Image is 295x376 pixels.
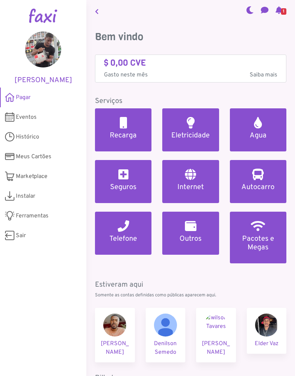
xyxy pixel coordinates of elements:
span: Instalar [16,192,35,201]
a: Telefone [95,212,151,255]
p: [PERSON_NAME] [101,339,129,357]
h4: $ 0,00 CVE [104,58,277,68]
span: Sair [16,231,26,240]
a: Seguros [95,160,151,203]
h5: Recarga [104,131,143,140]
a: Internet [162,160,219,203]
img: Adilson Moreira [103,314,126,337]
span: Ferramentas [16,212,49,220]
h5: Serviços [95,97,286,105]
h5: Internet [171,183,210,192]
h3: Bem vindo [95,31,286,43]
a: Pacotes e Megas [230,212,286,263]
h5: [PERSON_NAME] [11,76,76,85]
a: Adilson Moreira [PERSON_NAME] [95,308,135,362]
a: Eletricidade [162,108,219,151]
span: Histórico [16,133,39,141]
p: Somente as contas definidas como públicas aparecem aqui. [95,292,286,299]
a: Elder Vaz Elder Vaz [247,308,287,354]
a: Denilson Semedo Denilson Semedo [146,308,186,362]
a: Outros [162,212,219,255]
span: Pagar [16,93,31,102]
h5: Telefone [104,235,143,243]
span: Saiba mais [250,71,277,79]
img: Elder Vaz [255,314,278,337]
h5: Estiveram aqui [95,281,286,289]
h5: Outros [171,235,210,243]
img: wilson Tavares [204,314,227,331]
a: $ 0,00 CVE Gasto neste mêsSaiba mais [104,58,277,80]
span: Meus Cartões [16,152,51,161]
a: wilson Tavares [PERSON_NAME] [196,308,236,362]
p: Denilson Semedo [151,339,180,357]
span: 1 [281,8,286,15]
img: Denilson Semedo [154,314,177,337]
a: Autocarro [230,160,286,203]
p: Gasto neste mês [104,71,277,79]
p: [PERSON_NAME] [202,339,230,357]
span: Eventos [16,113,37,122]
a: Agua [230,108,286,151]
h5: Pacotes e Megas [239,235,278,252]
h5: Autocarro [239,183,278,192]
h5: Eletricidade [171,131,210,140]
span: Marketplace [16,172,47,181]
h5: Agua [239,131,278,140]
a: [PERSON_NAME] [11,32,76,85]
h5: Seguros [104,183,143,192]
a: Recarga [95,108,151,151]
p: Elder Vaz [253,339,281,348]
